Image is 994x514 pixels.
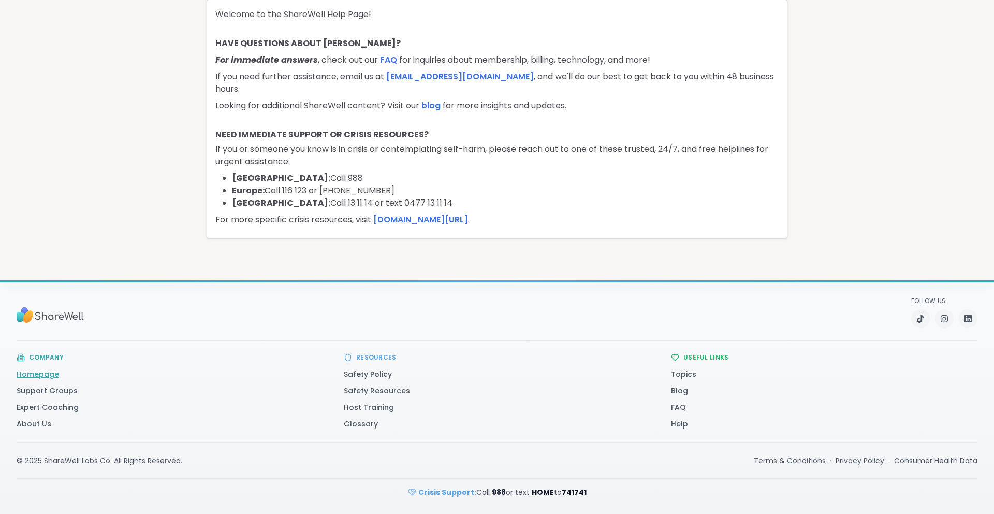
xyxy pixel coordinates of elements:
[29,353,64,362] h3: Company
[836,455,884,466] a: Privacy Policy
[386,70,534,82] a: [EMAIL_ADDRESS][DOMAIN_NAME]
[232,197,779,209] li: Call 13 11 14 or text 0477 13 11 14
[17,402,79,412] a: Expert Coaching
[232,184,265,196] b: Europe:
[671,402,686,412] a: FAQ
[418,487,476,497] strong: Crisis Support:
[671,369,696,379] a: Topics
[17,455,182,466] div: © 2025 ShareWell Labs Co. All Rights Reserved.
[671,419,688,429] a: Help
[830,455,831,466] span: ·
[344,369,392,379] a: Safety Policy
[754,455,826,466] a: Terms & Conditions
[17,369,59,379] a: Homepage
[17,386,78,396] a: Support Groups
[492,487,506,497] strong: 988
[683,353,729,362] h3: Useful Links
[232,172,330,184] b: [GEOGRAPHIC_DATA]:
[344,402,394,412] a: Host Training
[894,455,977,466] a: Consumer Health Data
[215,37,779,54] h4: HAVE QUESTIONS ABOUT [PERSON_NAME]?
[344,419,378,429] a: Glossary
[17,419,51,429] a: About Us
[888,455,890,466] span: ·
[215,99,779,112] p: Looking for additional ShareWell content? Visit our for more insights and updates.
[232,197,330,209] b: [GEOGRAPHIC_DATA]:
[215,8,779,21] p: Welcome to the ShareWell Help Page!
[959,309,977,328] a: LinkedIn
[215,213,779,226] p: For more specific crisis resources, visit .
[232,172,779,184] li: Call 988
[911,309,930,328] a: TikTok
[232,184,779,197] li: Call 116 123 or [PHONE_NUMBER]
[356,353,397,362] h3: Resources
[373,213,468,225] a: [DOMAIN_NAME][URL]
[17,302,84,328] img: Sharewell
[215,128,779,143] h4: NEED IMMEDIATE SUPPORT OR CRISIS RESOURCES?
[215,54,779,66] p: , check out our for inquiries about membership, billing, technology, and more!
[562,487,587,497] strong: 741741
[380,54,397,66] a: FAQ
[911,297,977,305] p: Follow Us
[215,143,779,168] p: If you or someone you know is in crisis or contemplating self-harm, please reach out to one of th...
[532,487,554,497] strong: HOME
[215,54,318,66] span: For immediate answers
[935,309,954,328] a: Instagram
[421,99,441,111] a: blog
[344,386,410,396] a: Safety Resources
[418,487,587,497] span: Call or text to
[671,386,688,396] a: Blog
[215,70,779,95] p: If you need further assistance, email us at , and we'll do our best to get back to you within 48 ...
